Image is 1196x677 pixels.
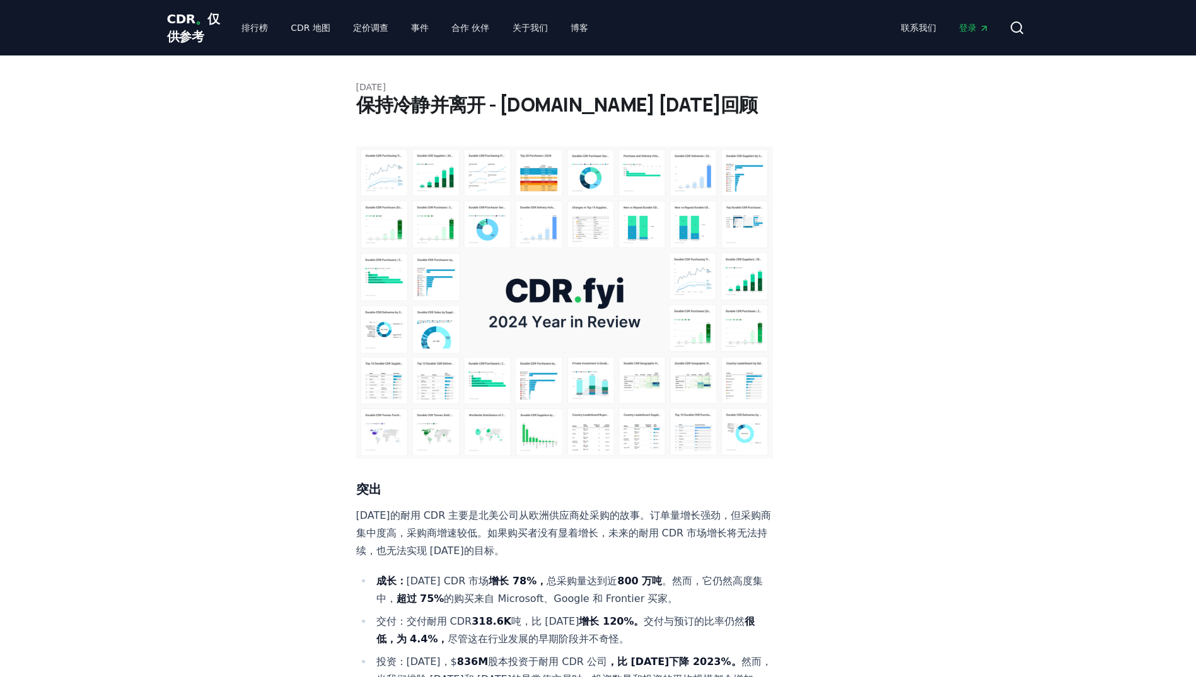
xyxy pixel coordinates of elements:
a: 联系我们 [891,16,946,39]
a: 合作 伙伴 [441,16,499,39]
a: 登录 [949,16,999,39]
a: 关于我们 [502,16,558,39]
span: 。 [195,11,208,26]
strong: 800 万吨 [617,575,662,587]
a: 定价调查 [343,16,398,39]
p: [DATE] [356,81,840,93]
strong: 成长： [376,575,407,587]
strong: 836M [457,656,488,668]
strong: ，比 [DATE]下降 2023%。 [607,656,741,668]
strong: 增长 78%， [489,575,547,587]
span: CDR 仅供参考 [167,11,220,44]
font: 登录 [959,23,977,33]
li: [DATE] CDR 市场 总采购量达到近 。然而，它仍然高度集中， 的购买来自 Microsoft、Google 和 Frontier 买家。 [373,572,774,608]
strong: 318.6K [472,615,511,627]
h3: 突出 [356,479,774,499]
p: [DATE]的耐用 CDR 主要是北美公司从欧洲供应商处采购的故事。订单量增长强劲，但采购商集中度高，采购商增速较低。如果购买者没有显着增长，未来的耐用 CDR 市场增长将无法持续，也无法实现 ... [356,507,774,560]
nav: Main [891,16,999,39]
a: 事件 [401,16,439,39]
a: CDR 地图 [281,16,340,39]
li: 交付：交付耐用 CDR 吨，比 [DATE] 交付与预订的比率仍然 尽管这在行业发展的早期阶段并不奇怪。 [373,613,774,648]
img: blog post image [356,146,774,459]
strong: 超过 75% [397,593,444,605]
nav: Main [231,16,598,39]
a: 博客 [560,16,598,39]
h1: 保持冷静并离开 - [DOMAIN_NAME] [DATE]回顾 [356,93,840,116]
strong: 增长 120%。 [579,615,644,627]
a: CDR。仅供参考 [167,10,222,45]
a: 排行榜 [231,16,278,39]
